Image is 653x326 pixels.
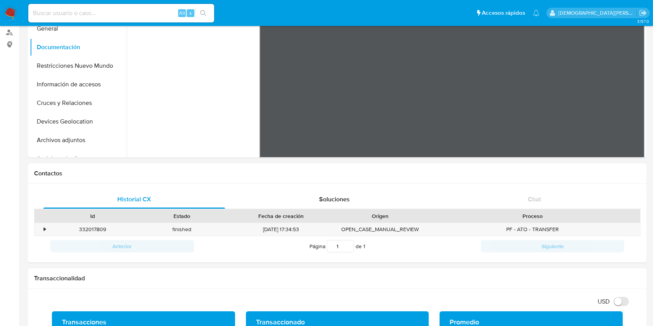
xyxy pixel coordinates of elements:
[143,212,222,220] div: Estado
[30,19,127,38] button: General
[309,240,365,252] span: Página de
[30,38,127,57] button: Documentación
[30,75,127,94] button: Información de accesos
[481,240,625,252] button: Siguiente
[137,223,227,236] div: finished
[319,195,350,204] span: Soluciones
[30,57,127,75] button: Restricciones Nuevo Mundo
[195,8,211,19] button: search-icon
[30,149,127,168] button: Anticipos de dinero
[30,131,127,149] button: Archivos adjuntos
[53,212,132,220] div: Id
[482,9,525,17] span: Accesos rápidos
[117,195,151,204] span: Historial CX
[528,195,541,204] span: Chat
[558,9,637,17] p: cristian.porley@mercadolibre.com
[30,94,127,112] button: Cruces y Relaciones
[227,223,335,236] div: [DATE] 17:34:53
[34,170,641,177] h1: Contactos
[363,242,365,250] span: 1
[30,112,127,131] button: Devices Geolocation
[430,212,635,220] div: Proceso
[50,240,194,252] button: Anterior
[232,212,330,220] div: Fecha de creación
[637,18,649,24] span: 3.157.0
[335,223,425,236] div: OPEN_CASE_MANUAL_REVIEW
[44,226,46,233] div: •
[179,9,185,17] span: Alt
[28,8,214,18] input: Buscar usuario o caso...
[533,10,540,16] a: Notificaciones
[34,275,641,282] h1: Transaccionalidad
[341,212,419,220] div: Origen
[425,223,640,236] div: PF - ATO - TRANSFER
[189,9,192,17] span: s
[639,9,647,17] a: Salir
[48,223,137,236] div: 332017809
